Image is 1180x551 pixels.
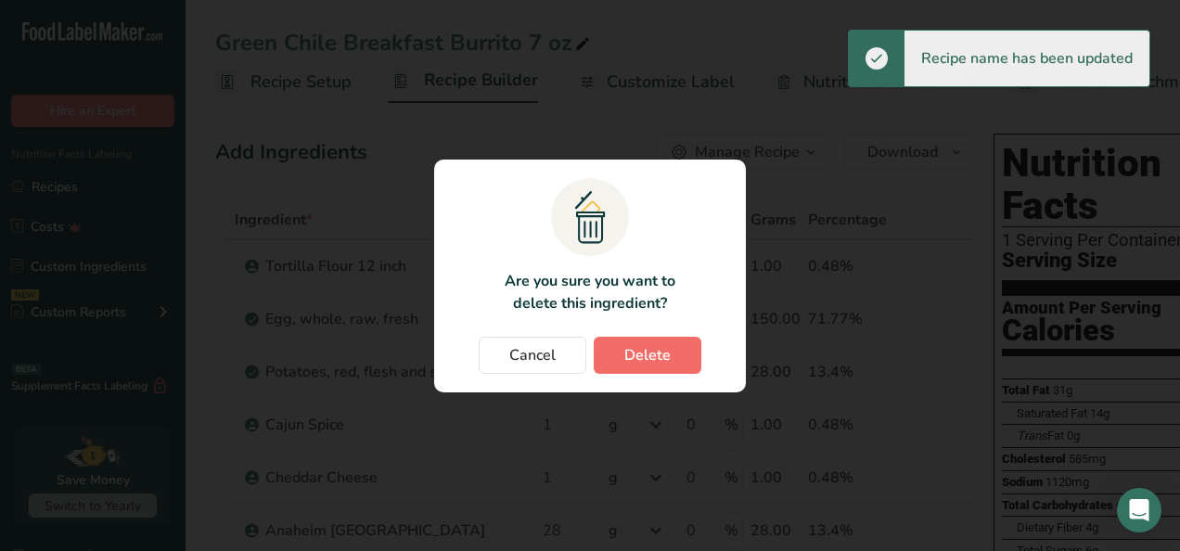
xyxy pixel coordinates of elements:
div: Open Intercom Messenger [1117,488,1161,532]
button: Delete [594,337,701,374]
p: Are you sure you want to delete this ingredient? [494,270,686,314]
span: Cancel [509,344,556,366]
button: Cancel [479,337,586,374]
div: Recipe name has been updated [904,31,1149,86]
span: Delete [624,344,671,366]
